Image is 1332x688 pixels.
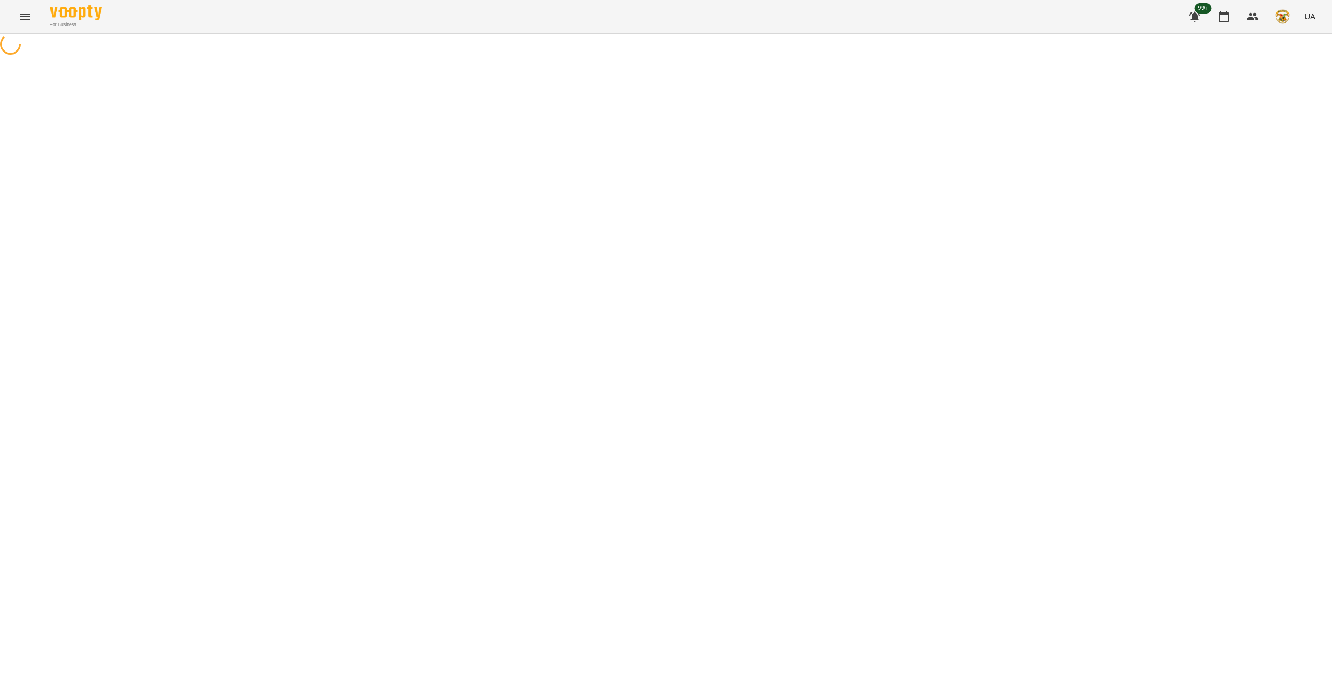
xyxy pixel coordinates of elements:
img: e4fadf5fdc8e1f4c6887bfc6431a60f1.png [1275,9,1290,24]
span: UA [1304,11,1315,22]
button: UA [1300,7,1320,26]
button: Menu [12,4,37,29]
span: For Business [50,21,102,28]
span: 99+ [1195,3,1212,14]
img: Voopty Logo [50,5,102,20]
